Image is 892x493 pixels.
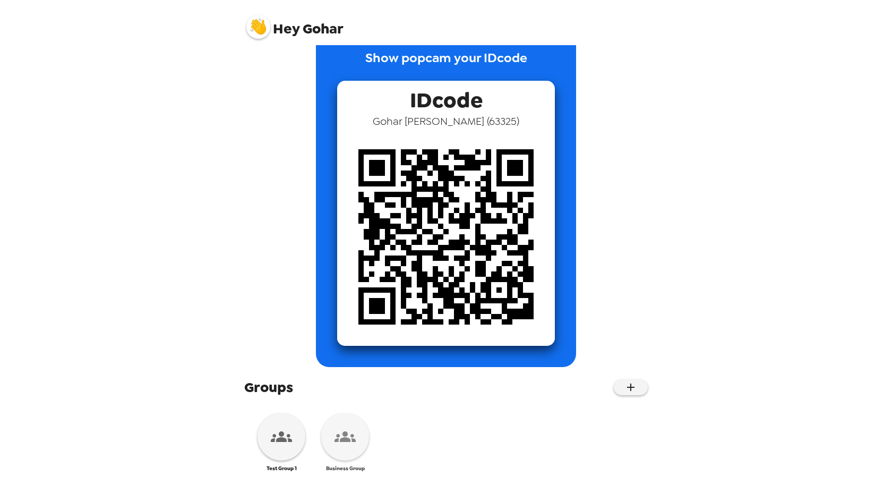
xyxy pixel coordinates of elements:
img: qr code [337,128,555,346]
span: Gohar [246,10,344,36]
span: Business Group [326,465,365,472]
span: Test Group 1 [267,465,297,472]
span: IDcode [410,81,483,114]
p: Show popcam your IDcode [365,48,527,81]
span: Hey [273,19,299,38]
span: Gohar [PERSON_NAME] ( 63325 ) [373,114,519,128]
img: profile pic [246,15,270,39]
span: Groups [244,378,293,397]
